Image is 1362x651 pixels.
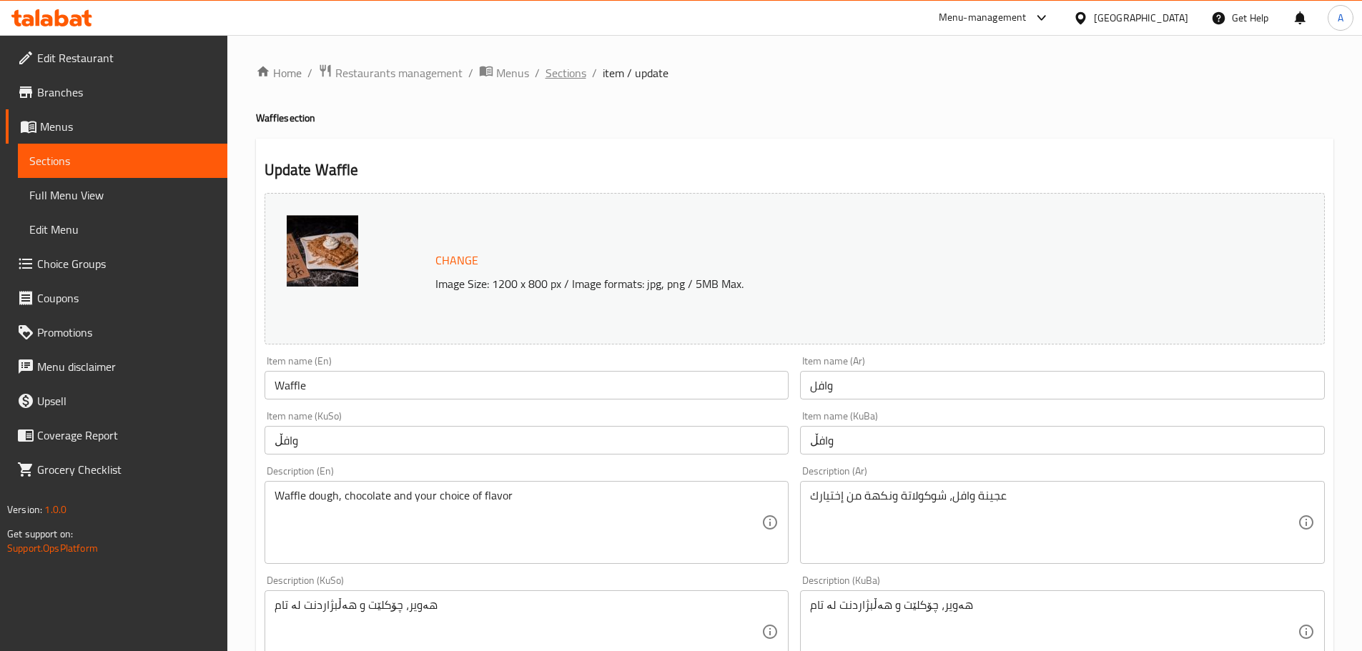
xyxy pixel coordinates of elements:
[6,247,227,281] a: Choice Groups
[256,111,1333,125] h4: Waffle section
[7,500,42,519] span: Version:
[6,418,227,452] a: Coverage Report
[800,426,1325,454] input: Enter name KuBa
[37,255,216,272] span: Choice Groups
[6,384,227,418] a: Upsell
[603,64,668,81] span: item / update
[6,315,227,349] a: Promotions
[6,75,227,109] a: Branches
[592,64,597,81] li: /
[6,281,227,315] a: Coupons
[37,461,216,478] span: Grocery Checklist
[496,64,529,81] span: Menus
[29,221,216,238] span: Edit Menu
[430,246,484,275] button: Change
[6,109,227,144] a: Menus
[810,489,1298,557] textarea: عجينة وافل، شوكولاتة ونكهة من إختيارك
[265,426,789,454] input: Enter name KuSo
[939,9,1027,26] div: Menu-management
[37,324,216,341] span: Promotions
[37,289,216,307] span: Coupons
[335,64,463,81] span: Restaurants management
[800,371,1325,399] input: Enter name Ar
[318,64,463,82] a: Restaurants management
[44,500,66,519] span: 1.0.0
[256,64,302,81] a: Home
[7,539,98,557] a: Support.OpsPlatform
[307,64,312,81] li: /
[29,152,216,169] span: Sections
[479,64,529,82] a: Menus
[1338,10,1343,26] span: A
[37,427,216,444] span: Coverage Report
[546,64,586,81] a: Sections
[6,452,227,487] a: Grocery Checklist
[256,64,1333,82] nav: breadcrumb
[37,358,216,375] span: Menu disclaimer
[435,250,478,271] span: Change
[468,64,473,81] li: /
[37,392,216,409] span: Upsell
[40,118,216,135] span: Menus
[18,144,227,178] a: Sections
[430,275,1192,292] p: Image Size: 1200 x 800 px / Image formats: jpg, png / 5MB Max.
[1094,10,1188,26] div: [GEOGRAPHIC_DATA]
[265,371,789,399] input: Enter name En
[6,41,227,75] a: Edit Restaurant
[265,159,1325,181] h2: Update Waffle
[37,49,216,66] span: Edit Restaurant
[37,84,216,101] span: Branches
[7,525,73,543] span: Get support on:
[275,489,762,557] textarea: Waffle dough, chocolate and your choice of flavor
[29,187,216,204] span: Full Menu View
[287,215,358,287] img: WhatsApp_Image_20230804_a638272712252417304.jpg
[18,212,227,247] a: Edit Menu
[18,178,227,212] a: Full Menu View
[535,64,540,81] li: /
[6,349,227,384] a: Menu disclaimer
